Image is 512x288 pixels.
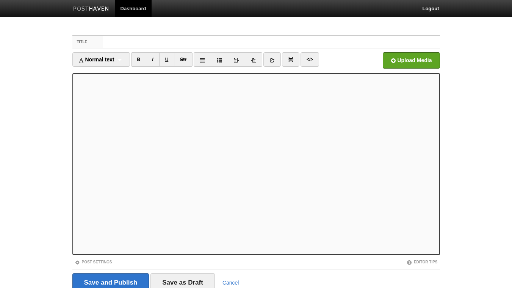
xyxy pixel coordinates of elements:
a: </> [301,52,319,67]
a: U [159,52,175,67]
a: Post Settings [75,260,112,264]
a: I [146,52,159,67]
del: Str [180,57,186,62]
img: Posthaven-bar [73,6,109,12]
a: Editor Tips [407,260,438,264]
a: B [131,52,147,67]
a: Str [174,52,193,67]
img: pagebreak-icon.png [288,57,293,62]
a: Cancel [222,280,239,286]
label: Title [72,36,103,48]
span: Normal text [78,56,114,63]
